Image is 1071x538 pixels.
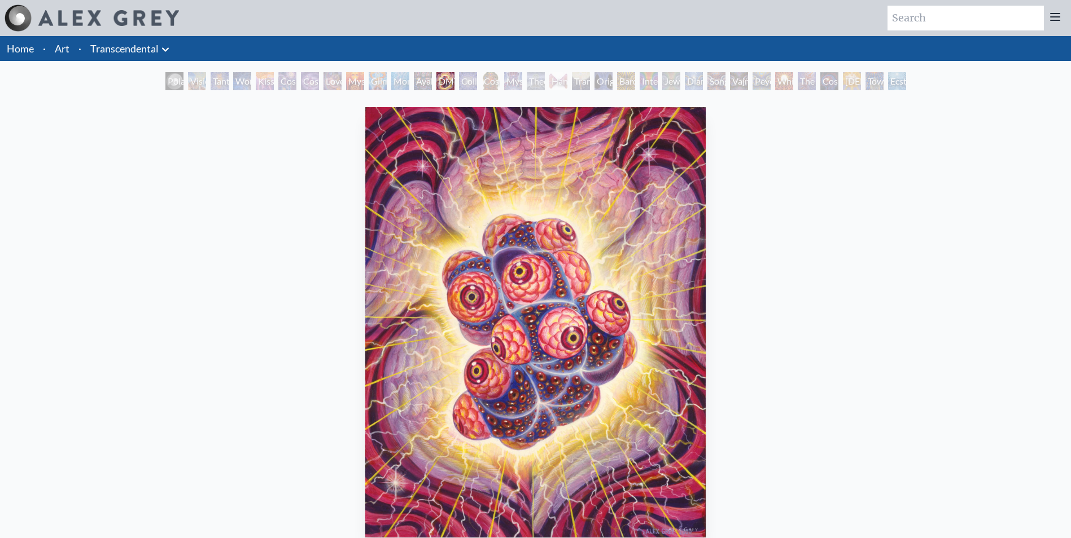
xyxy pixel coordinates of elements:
[256,72,274,90] div: Kiss of the [MEDICAL_DATA]
[549,72,567,90] div: Hands that See
[662,72,680,90] div: Jewel Being
[820,72,838,90] div: Cosmic Consciousness
[346,72,364,90] div: Mysteriosa 2
[74,36,86,61] li: ·
[572,72,590,90] div: Transfiguration
[707,72,725,90] div: Song of Vajra Being
[730,72,748,90] div: Vajra Being
[504,72,522,90] div: Mystic Eye
[888,6,1044,30] input: Search
[414,72,432,90] div: Ayahuasca Visitation
[775,72,793,90] div: White Light
[7,42,34,55] a: Home
[391,72,409,90] div: Monochord
[369,72,387,90] div: Glimpsing the Empyrean
[301,72,319,90] div: Cosmic Artist
[278,72,296,90] div: Cosmic Creativity
[188,72,206,90] div: Visionary Origin of Language
[436,72,454,90] div: DMT - The Spirit Molecule
[38,36,50,61] li: ·
[888,72,906,90] div: Ecstasy
[685,72,703,90] div: Diamond Being
[365,107,706,537] img: DMT---The-Spirit-Molecule-2000-Alex-Grey-watermarked.jpg
[617,72,635,90] div: Bardo Being
[753,72,771,90] div: Peyote Being
[90,41,159,56] a: Transcendental
[233,72,251,90] div: Wonder
[165,72,183,90] div: Polar Unity Spiral
[482,72,500,90] div: Cosmic [DEMOGRAPHIC_DATA]
[324,72,342,90] div: Love is a Cosmic Force
[843,72,861,90] div: [DEMOGRAPHIC_DATA]
[640,72,658,90] div: Interbeing
[55,41,69,56] a: Art
[594,72,613,90] div: Original Face
[798,72,816,90] div: The Great Turn
[865,72,884,90] div: Toward the One
[459,72,477,90] div: Collective Vision
[211,72,229,90] div: Tantra
[527,72,545,90] div: Theologue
